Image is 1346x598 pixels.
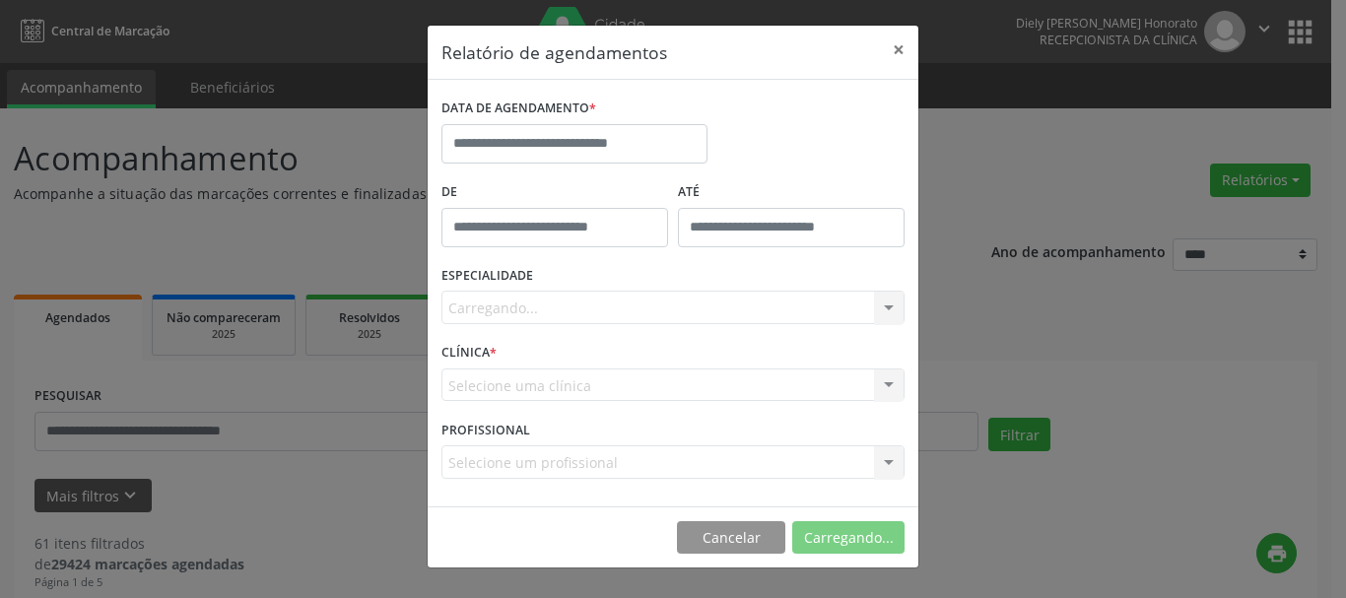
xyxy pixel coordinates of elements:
label: De [441,177,668,208]
label: CLÍNICA [441,338,497,368]
label: DATA DE AGENDAMENTO [441,94,596,124]
button: Carregando... [792,521,905,555]
button: Cancelar [677,521,785,555]
h5: Relatório de agendamentos [441,39,667,65]
label: ATÉ [678,177,905,208]
button: Close [879,26,918,74]
label: ESPECIALIDADE [441,261,533,292]
label: PROFISSIONAL [441,415,530,445]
